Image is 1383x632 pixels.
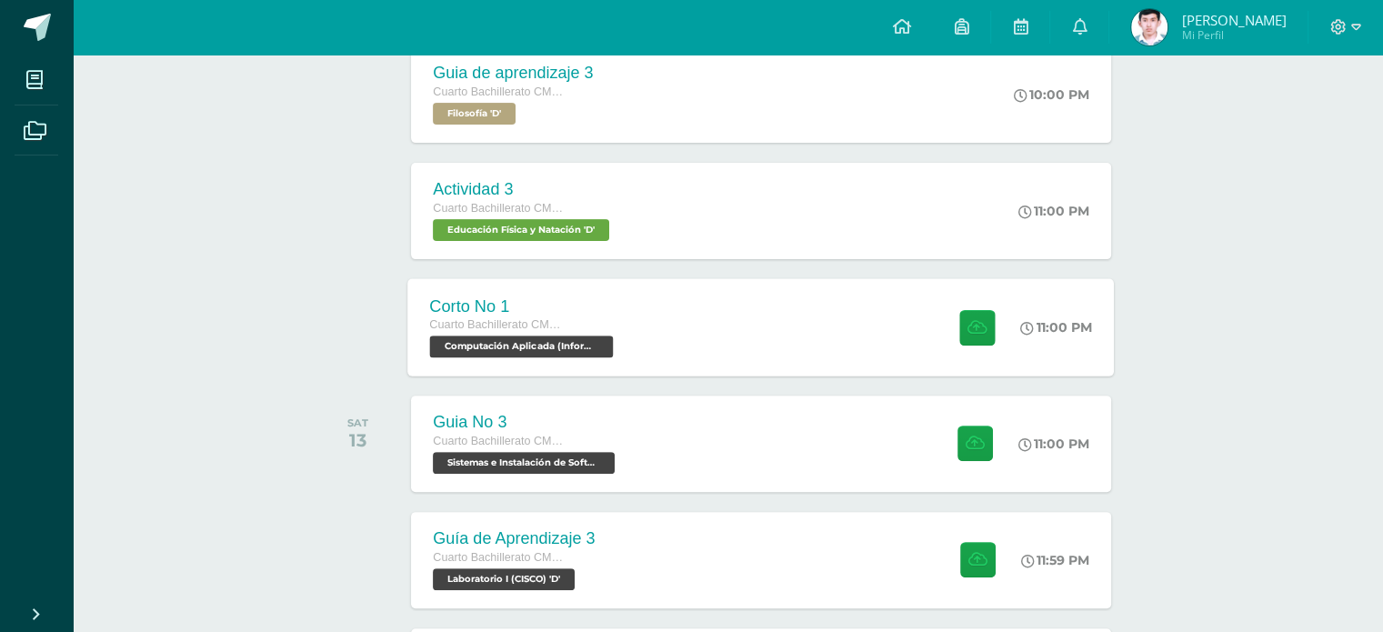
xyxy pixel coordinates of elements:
span: [PERSON_NAME] [1181,11,1286,29]
div: 11:00 PM [1018,436,1089,452]
div: 11:59 PM [1021,552,1089,568]
span: Sistemas e Instalación de Software (Desarrollo de Software) 'D' [433,452,615,474]
span: Laboratorio I (CISCO) 'D' [433,568,575,590]
div: 11:00 PM [1021,319,1093,336]
div: 13 [347,429,368,451]
div: 10:00 PM [1014,86,1089,103]
div: Guia No 3 [433,413,619,432]
span: Cuarto Bachillerato CMP Bachillerato en CCLL con Orientación en Computación [433,85,569,98]
img: d23276a0ba99e3d2770d4f3bb7441573.png [1131,9,1168,45]
span: Cuarto Bachillerato CMP Bachillerato en CCLL con Orientación en Computación [433,202,569,215]
span: Cuarto Bachillerato CMP Bachillerato en CCLL con Orientación en Computación [430,318,568,331]
div: Actividad 3 [433,180,614,199]
div: Guía de Aprendizaje 3 [433,529,595,548]
span: Mi Perfil [1181,27,1286,43]
div: Corto No 1 [430,296,618,316]
span: Cuarto Bachillerato CMP Bachillerato en CCLL con Orientación en Computación [433,551,569,564]
div: SAT [347,416,368,429]
span: Cuarto Bachillerato CMP Bachillerato en CCLL con Orientación en Computación [433,435,569,447]
span: Computación Aplicada (Informática) 'D' [430,336,614,357]
div: Guia de aprendizaje 3 [433,64,593,83]
span: Filosofía 'D' [433,103,516,125]
div: 11:00 PM [1018,203,1089,219]
span: Educación Física y Natación 'D' [433,219,609,241]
